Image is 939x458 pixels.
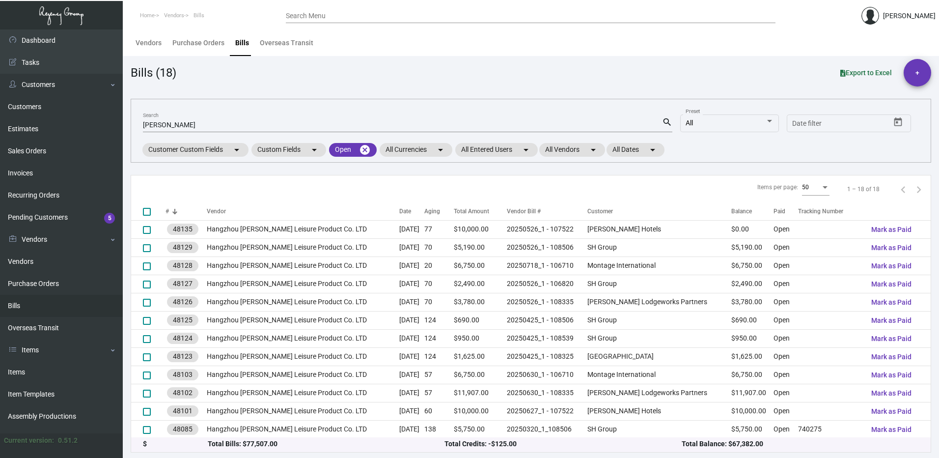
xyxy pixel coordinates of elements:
td: $3,780.00 [731,293,773,311]
mat-chip: 48135 [167,224,198,235]
mat-chip: 48125 [167,315,198,326]
td: 77 [424,220,454,238]
div: Vendors [136,38,162,48]
td: $690.00 [454,311,507,329]
div: Vendor [207,207,399,216]
mat-chip: 48085 [167,424,198,435]
td: 20250627_1 - 107522 [507,402,587,420]
td: Hangzhou [PERSON_NAME] Leisure Product Co. LTD [207,366,399,384]
input: End date [831,120,878,128]
button: Mark as Paid [863,239,919,257]
td: $950.00 [731,329,773,347]
span: Mark as Paid [871,389,911,397]
button: Mark as Paid [863,402,919,420]
span: Mark as Paid [871,226,911,233]
mat-icon: search [662,116,672,128]
td: Open [773,220,799,238]
td: $3,780.00 [454,293,507,311]
td: 740275 [798,420,863,438]
td: 138 [424,420,454,438]
div: $ [143,439,208,449]
td: SH Group [587,311,732,329]
td: Open [773,293,799,311]
button: Next page [911,181,927,197]
div: [PERSON_NAME] [883,11,936,21]
td: Open [773,238,799,257]
td: [DATE] [399,311,424,329]
td: 60 [424,402,454,420]
td: [PERSON_NAME] Hotels [587,220,732,238]
mat-chip: 48127 [167,278,198,289]
mat-chip: 48126 [167,296,198,308]
td: Hangzhou [PERSON_NAME] Leisure Product Co. LTD [207,329,399,347]
td: $5,190.00 [731,238,773,257]
td: [DATE] [399,257,424,275]
mat-icon: arrow_drop_down [587,144,599,156]
mat-chip: 48102 [167,387,198,399]
td: $10,000.00 [731,402,773,420]
button: Mark as Paid [863,421,919,438]
mat-icon: arrow_drop_down [647,144,659,156]
div: # [166,207,207,216]
td: Hangzhou [PERSON_NAME] Leisure Product Co. LTD [207,311,399,329]
td: $1,625.00 [454,347,507,366]
span: Mark as Paid [871,298,911,306]
mat-chip: 48101 [167,405,198,417]
div: Bills [235,38,249,48]
mat-chip: Customer Custom Fields [142,143,249,157]
button: Previous page [895,181,911,197]
td: Hangzhou [PERSON_NAME] Leisure Product Co. LTD [207,238,399,257]
div: Vendor Bill # [507,207,587,216]
td: $6,750.00 [731,366,773,384]
button: Mark as Paid [863,366,919,384]
div: # [166,207,169,216]
td: 20 [424,257,454,275]
td: $1,625.00 [731,347,773,366]
button: Mark as Paid [863,312,919,329]
div: 0.51.2 [58,435,78,446]
div: Vendor [207,207,226,216]
button: Mark as Paid [863,293,919,311]
td: [DATE] [399,384,424,402]
div: Total Credits: -$125.00 [444,439,682,449]
span: Mark as Paid [871,335,911,343]
mat-chip: Open [329,143,377,157]
button: Mark as Paid [863,348,919,366]
td: Montage International [587,366,732,384]
mat-icon: cancel [359,144,371,156]
mat-chip: 48103 [167,369,198,380]
td: Hangzhou [PERSON_NAME] Leisure Product Co. LTD [207,257,399,275]
td: SH Group [587,329,732,347]
div: Aging [424,207,440,216]
td: [DATE] [399,366,424,384]
td: Open [773,366,799,384]
td: $5,190.00 [454,238,507,257]
mat-chip: All Currencies [380,143,452,157]
div: Balance [731,207,773,216]
img: admin@bootstrapmaster.com [861,7,879,25]
button: Mark as Paid [863,330,919,347]
td: $6,750.00 [731,257,773,275]
span: + [915,59,919,86]
div: Current version: [4,435,54,446]
td: 70 [424,275,454,293]
td: $10,000.00 [454,220,507,238]
div: Total Amount [454,207,507,216]
td: $5,750.00 [731,420,773,438]
button: Mark as Paid [863,384,919,402]
td: $6,750.00 [454,366,507,384]
td: Open [773,384,799,402]
span: All [686,119,693,127]
mat-icon: arrow_drop_down [520,144,532,156]
div: 1 – 18 of 18 [847,185,880,194]
td: Open [773,275,799,293]
td: 20250526_1 - 106820 [507,275,587,293]
td: 20250320_1_108506 [507,420,587,438]
mat-chip: All Entered Users [455,143,538,157]
td: Hangzhou [PERSON_NAME] Leisure Product Co. LTD [207,384,399,402]
span: Mark as Paid [871,262,911,270]
div: Balance [731,207,752,216]
div: Vendor Bill # [507,207,541,216]
td: SH Group [587,275,732,293]
td: Open [773,402,799,420]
